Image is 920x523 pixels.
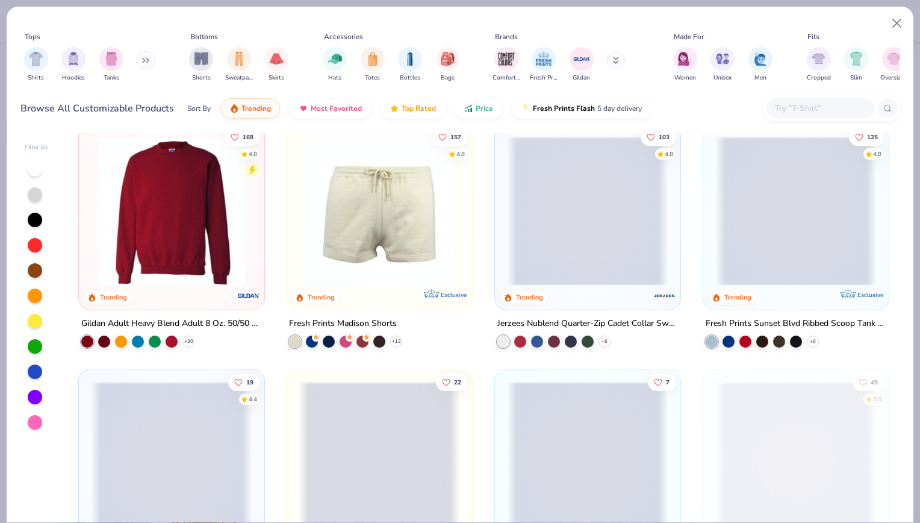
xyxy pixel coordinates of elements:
[225,128,260,145] button: Like
[232,52,246,66] img: Sweatpants Image
[437,374,468,390] button: Like
[674,74,696,83] span: Women
[441,291,467,299] span: Exclusive
[476,104,493,113] span: Price
[236,284,260,308] img: Gildan logo
[570,47,594,83] button: filter button
[436,47,460,83] button: filter button
[228,374,260,390] button: Like
[99,47,123,83] button: filter button
[290,98,371,119] button: Most Favorited
[493,74,520,83] span: Comfort Colors
[269,74,284,83] span: Skirts
[673,47,697,83] button: filter button
[710,47,735,83] div: filter for Unisex
[873,149,881,158] div: 4.8
[252,136,413,286] img: 4c43767e-b43d-41ae-ac30-96e6ebada8dd
[530,47,558,83] button: filter button
[497,316,678,331] div: Jerzees Nublend Quarter-Zip Cadet Collar Sweatshirt
[674,31,704,42] div: Made For
[361,47,385,83] div: filter for Totes
[225,47,253,83] button: filter button
[807,47,831,83] div: filter for Cropped
[853,374,884,390] button: Like
[666,379,670,385] span: 7
[748,47,772,83] button: filter button
[844,47,868,83] div: filter for Slim
[187,103,211,114] div: Sort By
[324,31,363,42] div: Accessories
[573,50,591,68] img: Gildan Image
[748,47,772,83] div: filter for Men
[887,52,901,66] img: Oversized Image
[850,52,863,66] img: Slim Image
[24,47,48,83] button: filter button
[648,374,676,390] button: Like
[570,47,594,83] div: filter for Gildan
[497,50,515,68] img: Comfort Colors Image
[67,52,80,66] img: Hoodies Image
[28,74,44,83] span: Shirts
[601,338,608,345] span: + 6
[398,47,422,83] button: filter button
[493,47,520,83] div: filter for Comfort Colors
[194,52,208,66] img: Shorts Image
[849,128,884,145] button: Like
[530,47,558,83] div: filter for Fresh Prints
[653,284,677,308] img: Jerzees logo
[61,47,85,83] button: filter button
[807,31,819,42] div: Fits
[436,47,460,83] div: filter for Bags
[29,52,43,66] img: Shirts Image
[249,149,257,158] div: 4.8
[871,379,878,385] span: 45
[20,101,174,116] div: Browse All Customizable Products
[402,104,436,113] span: Top Rated
[678,52,692,66] img: Women Image
[289,316,397,331] div: Fresh Prints Madison Shorts
[441,52,454,66] img: Bags Image
[81,316,262,331] div: Gildan Adult Heavy Blend Adult 8 Oz. 50/50 Fleece Crew
[455,98,502,119] button: Price
[246,379,253,385] span: 19
[754,74,766,83] span: Men
[390,104,399,113] img: TopRated.gif
[812,52,825,66] img: Cropped Image
[91,136,252,286] img: c7b025ed-4e20-46ac-9c52-55bc1f9f47df
[381,98,445,119] button: Top Rated
[225,47,253,83] div: filter for Sweatpants
[189,47,213,83] div: filter for Shorts
[455,379,462,385] span: 22
[99,47,123,83] div: filter for Tanks
[880,47,907,83] div: filter for Oversized
[229,104,239,113] img: trending.gif
[493,47,520,83] button: filter button
[535,50,553,68] img: Fresh Prints Image
[457,149,465,158] div: 4.8
[886,12,909,35] button: Close
[328,74,341,83] span: Hats
[512,98,651,119] button: Fresh Prints Flash5 day delivery
[105,52,118,66] img: Tanks Image
[873,395,881,404] div: 5.0
[366,52,379,66] img: Totes Image
[597,102,642,116] span: 5 day delivery
[400,74,420,83] span: Bottles
[850,74,862,83] span: Slim
[403,52,417,66] img: Bottles Image
[807,47,831,83] button: filter button
[104,74,119,83] span: Tanks
[25,31,40,42] div: Tops
[530,74,558,83] span: Fresh Prints
[323,47,347,83] button: filter button
[24,47,48,83] div: filter for Shirts
[641,128,676,145] button: Like
[361,47,385,83] button: filter button
[754,52,767,66] img: Men Image
[311,104,362,113] span: Most Favorited
[706,316,886,331] div: Fresh Prints Sunset Blvd Ribbed Scoop Tank Top
[184,338,193,345] span: + 30
[192,74,211,83] span: Shorts
[716,52,730,66] img: Unisex Image
[807,74,831,83] span: Cropped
